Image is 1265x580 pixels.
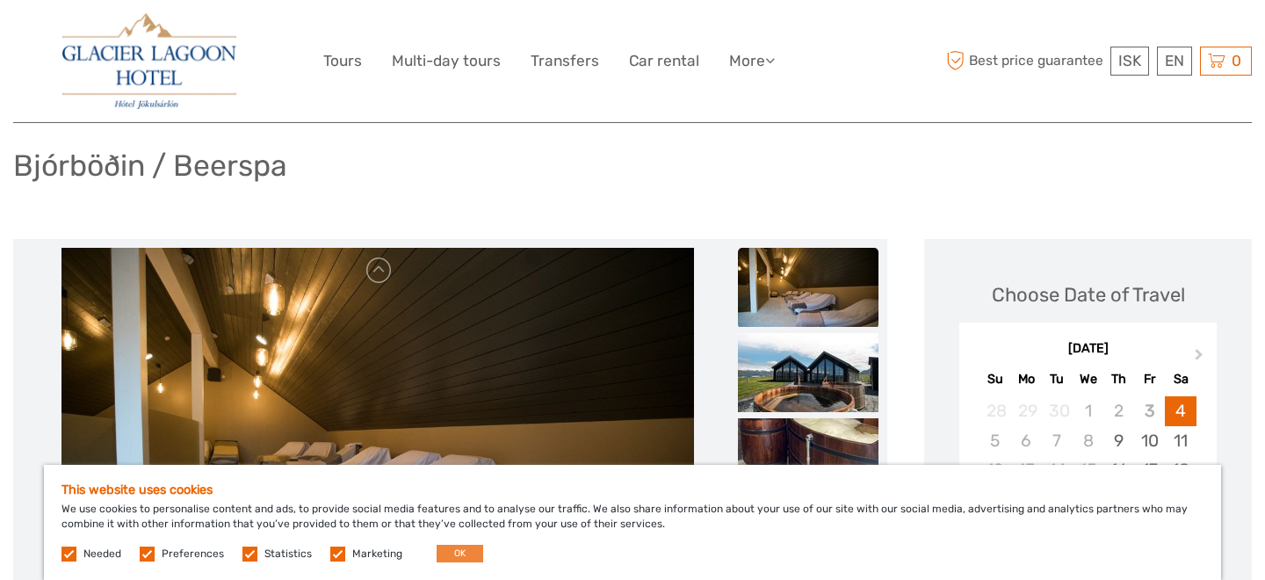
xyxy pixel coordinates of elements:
[1073,426,1103,455] div: Not available Wednesday, October 8th, 2025
[264,547,312,562] label: Statistics
[1042,396,1073,425] div: Not available Tuesday, September 30th, 2025
[25,31,199,45] p: We're away right now. Please check back later!
[1042,367,1073,391] div: Tu
[1134,426,1165,455] div: Choose Friday, October 10th, 2025
[992,281,1185,308] div: Choose Date of Travel
[1011,396,1042,425] div: Not available Monday, September 29th, 2025
[738,418,878,497] img: e02e458205644421b42212dd279d6e49_slider_thumbnail.jpeg
[979,455,1010,484] div: Not available Sunday, October 12th, 2025
[1157,47,1192,76] div: EN
[1165,396,1196,425] div: Choose Saturday, October 4th, 2025
[729,48,775,74] a: More
[979,367,1010,391] div: Su
[1134,455,1165,484] div: Choose Friday, October 17th, 2025
[531,48,599,74] a: Transfers
[1103,426,1134,455] div: Choose Thursday, October 9th, 2025
[323,48,362,74] a: Tours
[1073,455,1103,484] div: Not available Wednesday, October 15th, 2025
[1011,455,1042,484] div: Not available Monday, October 13th, 2025
[1103,396,1134,425] div: Not available Thursday, October 2nd, 2025
[1073,396,1103,425] div: Not available Wednesday, October 1st, 2025
[1042,426,1073,455] div: Not available Tuesday, October 7th, 2025
[44,465,1221,580] div: We use cookies to personalise content and ads, to provide social media features and to analyse ou...
[1103,367,1134,391] div: Th
[1011,426,1042,455] div: Not available Monday, October 6th, 2025
[13,148,287,184] h1: Bjórböðin / Beerspa
[1042,455,1073,484] div: Not available Tuesday, October 14th, 2025
[1073,367,1103,391] div: We
[1118,52,1141,69] span: ISK
[1165,367,1196,391] div: Sa
[1229,52,1244,69] span: 0
[1165,455,1196,484] div: Choose Saturday, October 18th, 2025
[352,547,402,562] label: Marketing
[1011,367,1042,391] div: Mo
[62,13,236,109] img: 2790-86ba44ba-e5e5-4a53-8ab7-28051417b7bc_logo_big.jpg
[437,545,483,562] button: OK
[1187,344,1215,373] button: Next Month
[162,547,224,562] label: Preferences
[943,47,1107,76] span: Best price guarantee
[965,396,1211,571] div: month 2025-10
[202,27,223,48] button: Open LiveChat chat widget
[83,547,121,562] label: Needed
[392,48,501,74] a: Multi-day tours
[738,333,878,412] img: a629f531f75e447b90e25e495c7f543b_slider_thumbnail.jpeg
[959,340,1217,359] div: [DATE]
[1103,455,1134,484] div: Choose Thursday, October 16th, 2025
[979,426,1010,455] div: Not available Sunday, October 5th, 2025
[1134,396,1165,425] div: Not available Friday, October 3rd, 2025
[738,248,878,327] img: a3b676ae676e4cff9ce9938ea105898e_slider_thumbnail.jpg
[629,48,699,74] a: Car rental
[979,396,1010,425] div: Not available Sunday, September 28th, 2025
[1165,426,1196,455] div: Choose Saturday, October 11th, 2025
[61,482,1204,497] h5: This website uses cookies
[1134,367,1165,391] div: Fr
